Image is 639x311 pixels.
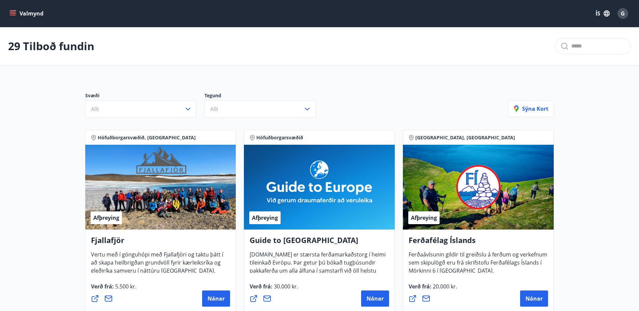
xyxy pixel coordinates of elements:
span: Afþreying [252,214,278,221]
p: Sýna kort [514,105,548,112]
button: ÍS [592,7,613,20]
button: Nánar [520,290,548,307]
span: Ferðaávísunin gildir til greiðslu á ferðum og verkefnum sem skipulögð eru frá skrifstofu Ferðafél... [409,251,547,280]
span: 30.000 kr. [273,283,298,290]
span: Allt [210,105,218,113]
span: G [621,10,625,17]
span: Nánar [207,295,225,302]
span: 20.000 kr. [432,283,457,290]
span: Verð frá : [250,283,298,296]
button: menu [8,7,46,20]
p: Svæði [85,92,204,100]
span: Nánar [525,295,543,302]
h4: Guide to [GEOGRAPHIC_DATA] [250,235,389,250]
span: Höfuðborgarsvæðið, [GEOGRAPHIC_DATA] [98,134,196,141]
button: G [615,5,631,22]
button: Sýna kort [508,100,554,117]
span: Vertu með í gönguhópi með Fjallafjöri og taktu þátt í að skapa heilbrigðan grundvöll fyrir kærlei... [91,251,223,280]
button: Nánar [361,290,389,307]
h4: Ferðafélag Íslands [409,235,548,250]
span: Verð frá : [91,283,136,296]
button: Allt [85,100,196,118]
span: Höfuðborgarsvæðið [256,134,303,141]
button: Nánar [202,290,230,307]
span: [GEOGRAPHIC_DATA], [GEOGRAPHIC_DATA] [415,134,515,141]
h4: Fjallafjör [91,235,230,250]
span: [DOMAIN_NAME] er stærsta ferðamarkaðstorg í heimi tileinkað Evrópu. Þar getur þú bókað tugþúsundi... [250,251,386,296]
span: Nánar [366,295,384,302]
span: Afþreying [93,214,119,221]
span: 5.500 kr. [114,283,136,290]
span: Verð frá : [409,283,457,296]
p: 29 Tilboð fundin [8,39,94,54]
span: Afþreying [411,214,437,221]
p: Tegund [204,92,324,100]
span: Allt [91,105,99,113]
button: Allt [204,100,316,118]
